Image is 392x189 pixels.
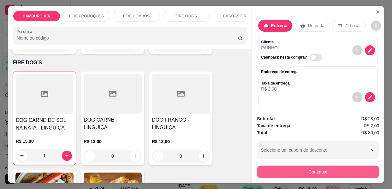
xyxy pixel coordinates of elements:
h4: DOG CARNE DE SOL NA NATA - LINGUIÇA [16,117,73,132]
p: Cashback nesta compra? [261,55,307,60]
h4: DOG FRANGO - LINGUIÇA [152,116,210,131]
p: , , [261,74,299,81]
p: R$ 13,00 [84,138,142,145]
p: C.Local [345,22,360,29]
button: decrease-product-quantity [352,92,362,102]
span: R$ 2,00 [364,122,379,129]
p: Cliente [261,40,324,45]
button: decrease-product-quantity [371,21,381,31]
span: R$ 28,00 [361,115,379,122]
p: FIRE COMBOS [123,14,150,19]
p: R$ 2,00 [261,86,299,92]
button: decrease-product-quantity [365,45,375,55]
button: decrease-product-quantity [17,151,27,161]
p: FIRE DOG'S [175,14,197,19]
p: FIRE PROMOÇÕES [69,14,104,19]
button: decrease-product-quantity [85,151,95,161]
p: Entrega [271,22,287,29]
strong: Taxa de entrega [257,123,290,128]
p: R$ 13,00 [152,138,210,145]
button: decrease-product-quantity [352,45,362,55]
label: Pesquisa [17,29,34,34]
button: increase-product-quantity [62,151,72,161]
span: R$ 30,00 [361,129,379,136]
button: increase-product-quantity [130,151,140,161]
p: HAMBÚRGUER [23,14,50,19]
h4: DOG CARNE - LINGUIÇA [84,116,142,131]
strong: Total [257,130,267,135]
p: R$ 15,00 [16,138,73,144]
label: Automatic updates [310,54,325,61]
button: Close [373,7,383,17]
button: Continuar [257,166,379,178]
button: increase-product-quantity [199,151,209,161]
button: Selecione um cupom de desconto [257,141,379,159]
strong: Subtotal [257,116,275,121]
p: Taxa de entrega [261,81,299,86]
p: Endereço de entrega [261,69,299,74]
p: FIRE DOG'S [13,59,246,66]
p: BATATAS FIRE [223,14,249,19]
button: decrease-product-quantity [365,92,375,102]
input: Pesquisa [17,35,238,41]
p: Retirada [308,22,324,29]
p: PAINHO - [261,45,324,51]
button: decrease-product-quantity [153,151,163,161]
